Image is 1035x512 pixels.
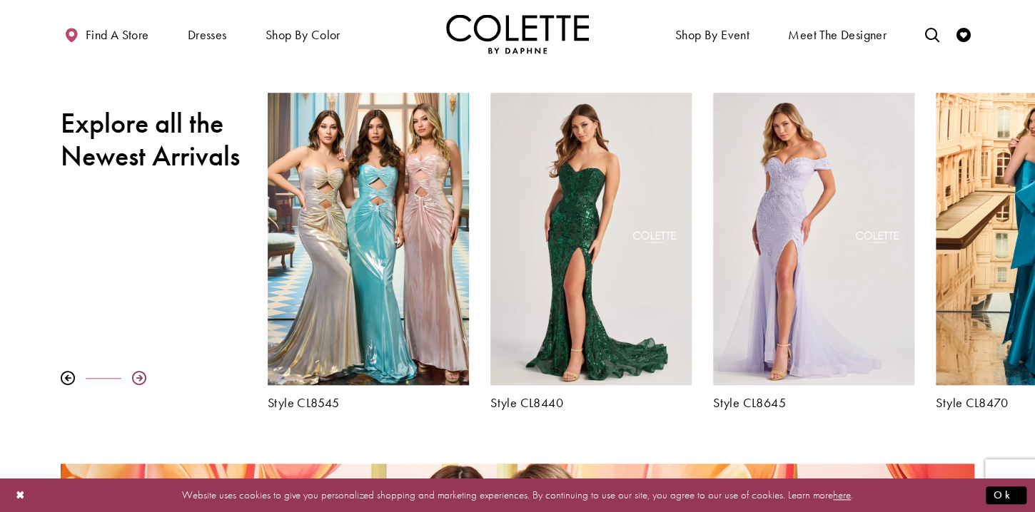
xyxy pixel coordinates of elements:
a: Style CL8545 [268,396,469,410]
a: Visit Colette by Daphne Style No. CL8645 Page [713,93,914,385]
a: Visit Colette by Daphne Style No. CL8545 Page [268,93,469,385]
span: Dresses [184,14,231,53]
div: Colette by Daphne Style No. CL8645 [702,82,925,421]
span: Find a store [86,28,149,42]
span: Shop By Event [675,28,749,42]
span: Meet the designer [788,28,887,42]
a: Visit Home Page [446,14,589,53]
a: here [833,488,851,502]
div: Colette by Daphne Style No. CL8440 [480,82,702,421]
button: Submit Dialog [986,486,1026,504]
a: Visit Colette by Daphne Style No. CL8440 Page [490,93,692,385]
span: Dresses [188,28,227,42]
span: Shop by color [262,14,344,53]
a: Meet the designer [784,14,890,53]
h2: Explore all the Newest Arrivals [61,107,246,173]
a: Toggle search [922,14,943,53]
span: Shop By Event [672,14,753,53]
span: Shop by color [266,28,340,42]
img: Colette by Daphne [446,14,589,53]
button: Close Dialog [9,483,33,508]
div: Colette by Daphne Style No. CL8545 [257,82,480,421]
p: Website uses cookies to give you personalized shopping and marketing experiences. By continuing t... [103,486,932,505]
a: Check Wishlist [953,14,974,53]
a: Find a store [61,14,152,53]
a: Style CL8645 [713,396,914,410]
a: Style CL8440 [490,396,692,410]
